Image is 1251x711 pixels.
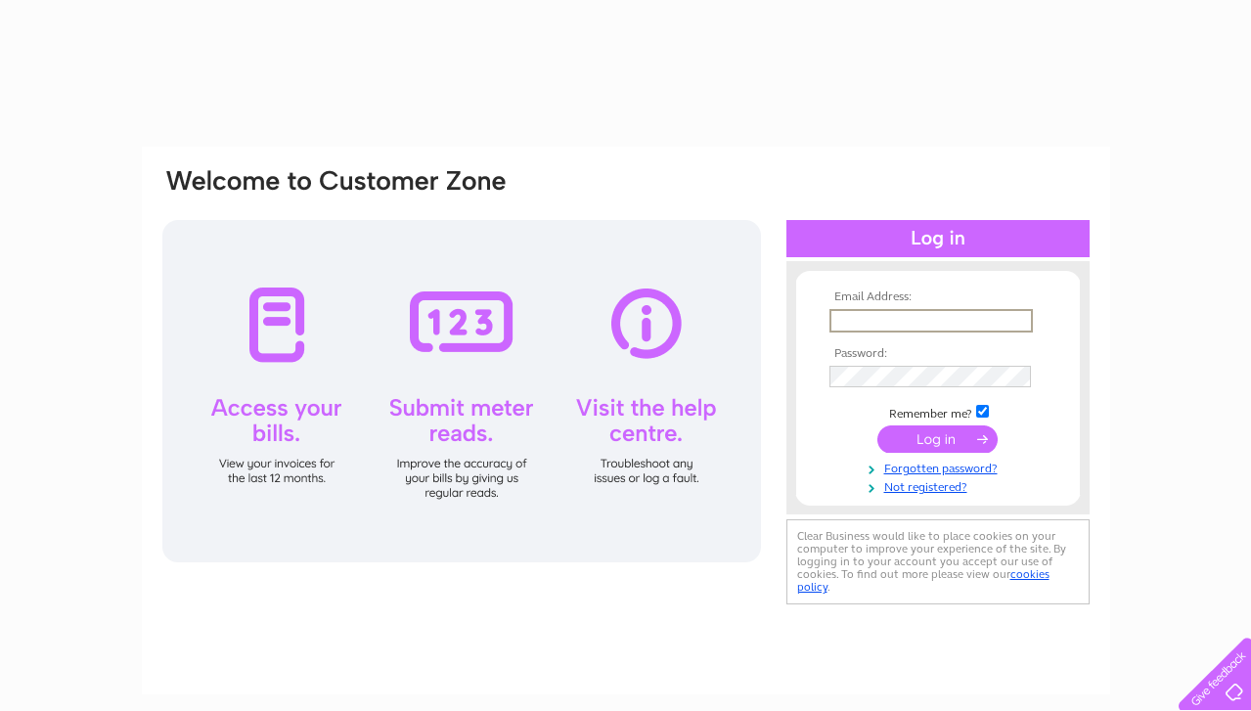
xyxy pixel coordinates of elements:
[797,567,1050,594] a: cookies policy
[825,290,1051,304] th: Email Address:
[825,402,1051,422] td: Remember me?
[786,519,1090,604] div: Clear Business would like to place cookies on your computer to improve your experience of the sit...
[829,476,1051,495] a: Not registered?
[877,425,998,453] input: Submit
[825,347,1051,361] th: Password:
[829,458,1051,476] a: Forgotten password?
